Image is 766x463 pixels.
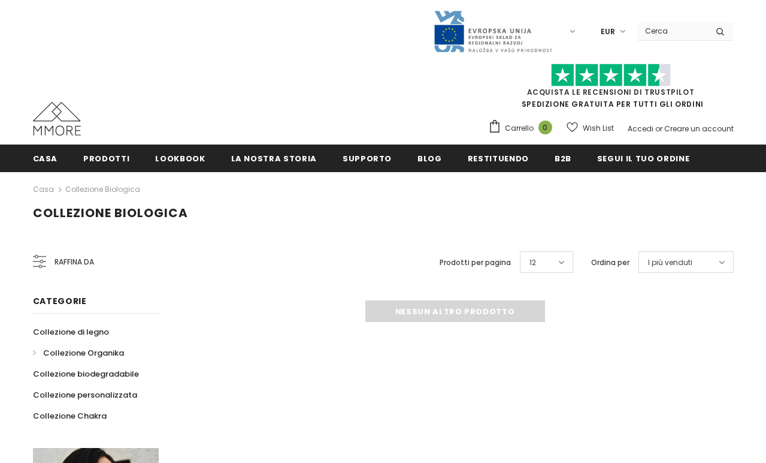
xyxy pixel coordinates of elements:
img: Fidati di Pilot Stars [551,64,671,87]
a: Casa [33,182,54,197]
a: Acquista le recensioni di TrustPilot [527,87,695,97]
label: Prodotti per pagina [440,257,511,269]
span: Collezione biologica [33,205,188,221]
span: or [655,124,662,134]
a: Restituendo [468,145,529,172]
span: Raffina da [55,255,94,269]
span: Blog [417,153,442,164]
label: Ordina per [591,257,629,269]
span: Wish List [583,122,614,134]
span: Collezione personalizzata [33,389,137,401]
a: Collezione di legno [33,321,109,342]
a: Javni Razpis [433,26,553,36]
span: Collezione Chakra [33,410,107,422]
a: supporto [343,145,392,172]
img: Javni Razpis [433,10,553,53]
a: Collezione Organika [33,342,124,363]
span: Collezione di legno [33,326,109,338]
a: Collezione Chakra [33,405,107,426]
span: Lookbook [155,153,205,164]
span: Segui il tuo ordine [597,153,689,164]
a: Collezione personalizzata [33,384,137,405]
span: SPEDIZIONE GRATUITA PER TUTTI GLI ORDINI [488,69,734,109]
a: Casa [33,145,58,172]
a: Blog [417,145,442,172]
span: 12 [529,257,536,269]
span: Categorie [33,295,87,307]
a: La nostra storia [231,145,317,172]
span: I più venduti [648,257,692,269]
a: Prodotti [83,145,129,172]
span: B2B [555,153,571,164]
span: Collezione Organika [43,347,124,359]
img: Casi MMORE [33,102,81,136]
a: Accedi [628,124,653,134]
span: supporto [343,153,392,164]
span: La nostra storia [231,153,317,164]
a: Collezione biologica [65,184,140,194]
a: Creare un account [664,124,734,134]
span: Casa [33,153,58,164]
span: 0 [538,121,552,134]
span: Restituendo [468,153,529,164]
a: Lookbook [155,145,205,172]
a: B2B [555,145,571,172]
a: Collezione biodegradabile [33,363,139,384]
a: Segui il tuo ordine [597,145,689,172]
span: Prodotti [83,153,129,164]
span: Collezione biodegradabile [33,368,139,380]
a: Wish List [567,118,614,139]
input: Search Site [638,22,707,40]
span: Carrello [505,122,534,134]
span: EUR [601,26,615,38]
a: Carrello 0 [488,119,558,137]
